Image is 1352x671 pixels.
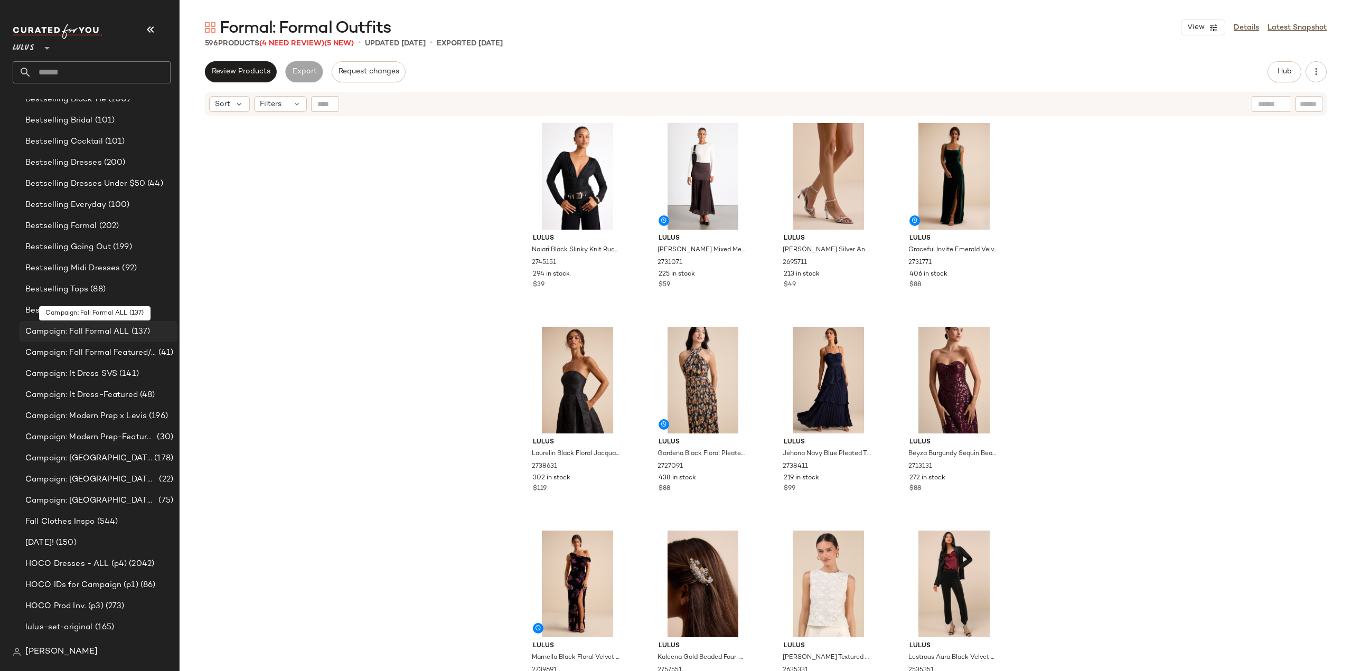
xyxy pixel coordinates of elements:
span: lulus-set-original [25,621,93,634]
span: Lulus [533,234,622,243]
span: Bestselling Midi Dresses [25,262,120,275]
span: Bestselling Work + Office [25,305,125,317]
span: 2731071 [658,258,682,268]
img: 2738631_03_detail_2025-09-24.jpg [524,327,631,433]
img: 2731071_01_hero_2025-10-03.jpg [650,123,756,230]
span: HOCO IDs for Campaign (p1) [25,579,138,591]
span: 225 in stock [659,270,695,279]
span: [PERSON_NAME] Textured Sleeveless Crew Neck Top [783,653,872,663]
img: svg%3e [13,648,21,656]
span: Naiari Black Slinky Knit Ruched Long Sleeve Bodysuit [532,245,621,255]
span: (75) [156,495,173,507]
span: Lulus [533,438,622,447]
span: Gardena Black Floral Pleated Cross-Front Halter Midi Dress [658,449,747,459]
span: Jehona Navy Blue Pleated Tiered Maxi Dress [783,449,872,459]
span: Bestselling Dresses Under $50 [25,178,145,190]
img: 2727091_06_misc_2025-10-01_1.jpg [650,327,756,433]
span: (178) [152,452,173,465]
span: Lulus [909,234,999,243]
span: 213 in stock [784,270,820,279]
span: $49 [784,280,796,290]
span: Bestselling Everyday [25,199,106,211]
span: Lulus [13,36,34,55]
button: Hub [1267,61,1301,82]
span: [PERSON_NAME] Mixed Media Sheer Hem Maxi Skirt [658,245,747,255]
span: (101) [103,136,125,148]
img: 13174466_2738411.jpg [775,327,881,433]
span: (199) [111,241,132,253]
span: Campaign: Fall Formal ALL [25,326,129,338]
span: (137) [129,326,151,338]
span: 2695711 [783,258,807,268]
img: 2745151_02_front_2025-09-19.jpg [524,123,631,230]
span: (101) [93,115,115,127]
span: [PERSON_NAME] [25,646,98,658]
span: Bestselling Bridal [25,115,93,127]
span: 2731771 [908,258,932,268]
span: (5 New) [324,40,354,48]
span: (30) [155,431,173,443]
span: (544) [95,516,118,528]
span: Campaign: It Dress-Featured [25,389,138,401]
span: 272 in stock [909,474,945,483]
p: Exported [DATE] [437,38,503,49]
span: Formal: Formal Outfits [220,18,391,39]
span: Lulus [909,438,999,447]
span: (44) [145,178,163,190]
span: $39 [533,280,544,290]
span: (100) [106,93,130,106]
a: Details [1234,22,1259,33]
img: 2695711_01_OM_2025-09-25.jpg [775,123,881,230]
span: Campaign: Modern Prep-Featured [25,431,155,443]
img: cfy_white_logo.C9jOOHJF.svg [13,24,102,39]
img: 12766221_2635331.jpg [775,531,881,637]
button: Request changes [332,61,406,82]
span: Bestselling Cocktail [25,136,103,148]
a: Latest Snapshot [1267,22,1327,33]
img: 2757551_01_OM_2025-09-18.jpg [650,531,756,637]
span: Campaign: Fall Formal Featured/Styled [25,347,156,359]
span: Marnella Black Floral Velvet Burnout Asymmetrical Maxi Dress [532,653,621,663]
p: updated [DATE] [365,38,426,49]
span: Laurelin Black Floral Jacquard Pleated Strapless Maxi Dress [532,449,621,459]
span: 2713131 [908,462,932,471]
img: svg%3e [205,22,215,33]
span: (4 Need Review) [259,40,324,48]
span: 2738631 [532,462,557,471]
span: Bestselling Dresses [25,157,102,169]
span: (273) [104,600,125,612]
span: Hub [1277,68,1292,76]
span: (103) [125,305,148,317]
span: Bestselling Going Out [25,241,111,253]
span: (200) [102,157,126,169]
div: Products [205,38,354,49]
span: View [1187,23,1205,32]
span: Bestselling Black Tie [25,93,106,106]
span: Bestselling Formal [25,220,97,232]
span: Campaign: [GEOGRAPHIC_DATA] FEATURED [25,474,157,486]
span: Campaign: [GEOGRAPHIC_DATA]-SVS [25,495,156,507]
span: (196) [147,410,168,422]
img: 2739691_02_front_2025-09-25.jpg [524,531,631,637]
span: Fall Clothes Inspo [25,516,95,528]
span: 302 in stock [533,474,570,483]
span: $99 [784,484,795,494]
span: HOCO Dresses - ALL (p4) [25,558,127,570]
span: 2727091 [658,462,683,471]
span: $88 [909,484,921,494]
span: Lulus [784,234,873,243]
span: 596 [205,40,218,48]
span: Campaign: [GEOGRAPHIC_DATA] Best Sellers [25,452,152,465]
span: Lulus [659,234,748,243]
span: 2745151 [532,258,556,268]
span: Sort [215,99,230,110]
span: (202) [97,220,119,232]
span: 438 in stock [659,474,696,483]
span: [PERSON_NAME] Silver Ankle Strap High Heel Sandals [783,245,872,255]
span: • [358,37,361,50]
span: 219 in stock [784,474,819,483]
span: Lulus [659,641,748,651]
span: Campaign: It Dress SVS [25,368,117,380]
span: Beyza Burgundy Sequin Beaded Strapless Midi Dress [908,449,998,459]
span: $88 [909,280,921,290]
